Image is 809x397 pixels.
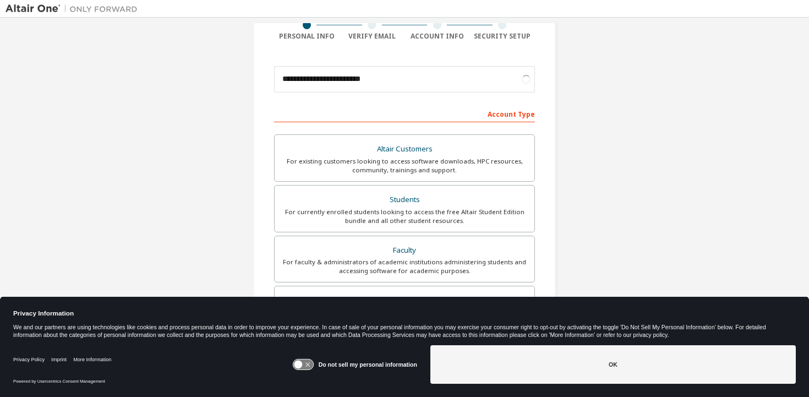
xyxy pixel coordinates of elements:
img: Altair One [6,3,143,14]
div: For currently enrolled students looking to access the free Altair Student Edition bundle and all ... [281,208,528,225]
div: Account Info [404,32,470,41]
div: Faculty [281,243,528,258]
div: Altair Customers [281,142,528,157]
div: Verify Email [340,32,405,41]
div: For faculty & administrators of academic institutions administering students and accessing softwa... [281,258,528,275]
div: Everyone else [281,293,528,308]
div: Account Type [274,105,535,122]
div: Students [281,192,528,208]
div: Personal Info [274,32,340,41]
div: Security Setup [470,32,535,41]
div: For existing customers looking to access software downloads, HPC resources, community, trainings ... [281,157,528,175]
